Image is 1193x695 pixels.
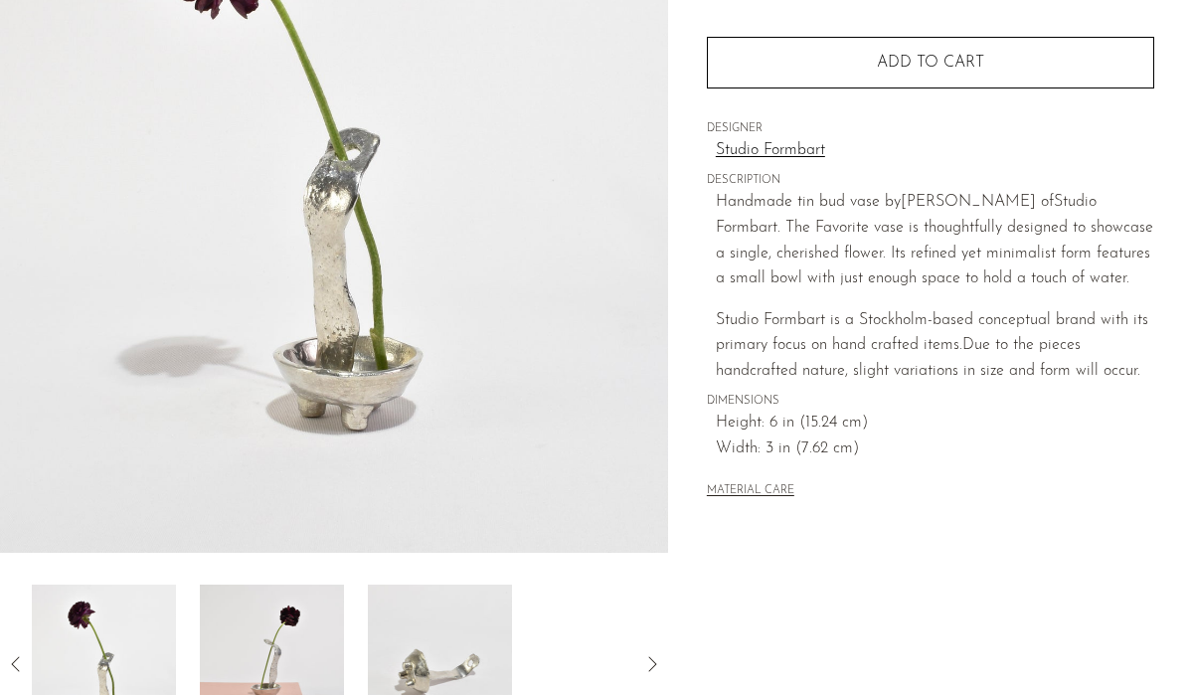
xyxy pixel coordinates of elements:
[877,55,984,71] span: Add to cart
[716,138,1154,164] a: Studio Formbart
[716,411,1154,436] span: Height: 6 in (15.24 cm)
[716,190,1154,291] p: Handmade tin bud vase by Studio Formbart. The Favorite vase is thoughtfully designed to showcase ...
[707,393,1154,411] span: DIMENSIONS
[901,194,1054,210] span: [PERSON_NAME] of
[707,172,1154,190] span: DESCRIPTION
[707,120,1154,138] span: DESIGNER
[716,308,1154,385] p: Due to the pieces handcrafted nature, slight variations in size and form will occur.
[716,436,1154,462] span: Width: 3 in (7.62 cm)
[707,484,794,499] button: MATERIAL CARE
[716,312,1148,354] span: Studio Formbart is a Stockholm-based conceptual brand with its primary focus on hand crafted items.
[707,37,1154,88] button: Add to cart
